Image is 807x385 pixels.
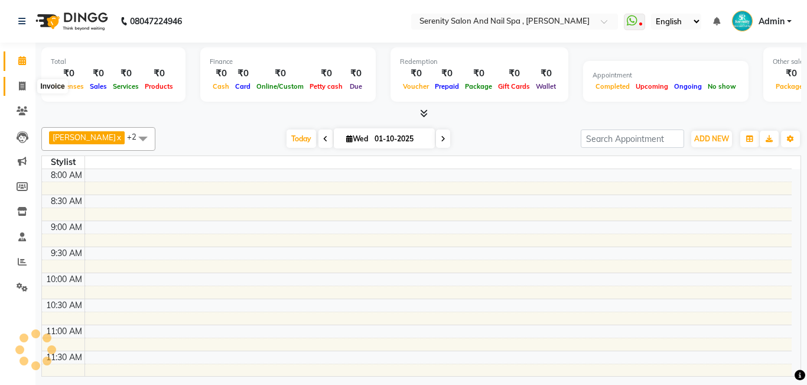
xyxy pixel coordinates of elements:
[51,67,87,80] div: ₹0
[287,130,316,148] span: Today
[593,70,739,80] div: Appointment
[371,130,430,148] input: 2025-10-01
[44,299,84,312] div: 10:30 AM
[110,82,142,90] span: Services
[691,131,732,147] button: ADD NEW
[253,82,307,90] span: Online/Custom
[44,325,84,338] div: 11:00 AM
[593,82,633,90] span: Completed
[48,169,84,182] div: 8:00 AM
[130,5,182,38] b: 08047224946
[48,221,84,234] div: 9:00 AM
[44,351,84,364] div: 11:30 AM
[210,82,232,90] span: Cash
[705,82,739,90] span: No show
[400,82,432,90] span: Voucher
[253,67,307,80] div: ₹0
[462,82,495,90] span: Package
[30,5,111,38] img: logo
[343,134,371,143] span: Wed
[142,67,176,80] div: ₹0
[53,132,116,142] span: [PERSON_NAME]
[462,67,495,80] div: ₹0
[495,67,533,80] div: ₹0
[759,15,785,28] span: Admin
[37,79,67,93] div: Invoice
[51,57,176,67] div: Total
[346,67,366,80] div: ₹0
[232,82,253,90] span: Card
[400,57,559,67] div: Redemption
[210,57,366,67] div: Finance
[110,67,142,80] div: ₹0
[307,82,346,90] span: Petty cash
[432,67,462,80] div: ₹0
[533,82,559,90] span: Wallet
[127,132,145,141] span: +2
[48,195,84,208] div: 8:30 AM
[694,134,729,143] span: ADD NEW
[42,156,84,169] div: Stylist
[87,82,110,90] span: Sales
[495,82,533,90] span: Gift Cards
[671,82,705,90] span: Ongoing
[116,132,121,142] a: x
[533,67,559,80] div: ₹0
[142,82,176,90] span: Products
[48,247,84,260] div: 9:30 AM
[432,82,462,90] span: Prepaid
[732,11,753,31] img: Admin
[400,67,432,80] div: ₹0
[581,130,684,148] input: Search Appointment
[232,67,253,80] div: ₹0
[347,82,365,90] span: Due
[87,67,110,80] div: ₹0
[307,67,346,80] div: ₹0
[44,273,84,286] div: 10:00 AM
[210,67,232,80] div: ₹0
[633,82,671,90] span: Upcoming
